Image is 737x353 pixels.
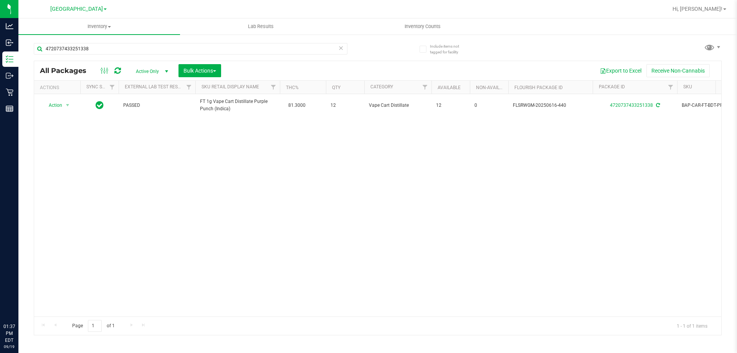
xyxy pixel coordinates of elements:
[474,102,504,109] span: 0
[655,103,660,108] span: Sync from Compliance System
[88,320,102,332] input: 1
[18,18,180,35] a: Inventory
[86,84,116,89] a: Sync Status
[476,85,510,90] a: Non-Available
[200,98,275,113] span: FT 1g Vape Cart Distillate Purple Punch (Indica)
[8,292,31,315] iframe: Resource center
[370,84,393,89] a: Category
[419,81,431,94] a: Filter
[123,102,191,109] span: PASSED
[238,23,284,30] span: Lab Results
[34,43,347,55] input: Search Package ID, Item Name, SKU, Lot or Part Number...
[42,100,63,111] span: Action
[436,102,465,109] span: 12
[202,84,259,89] a: Sku Retail Display Name
[125,84,185,89] a: External Lab Test Result
[6,88,13,96] inline-svg: Retail
[430,43,468,55] span: Include items not tagged for facility
[369,102,427,109] span: Vape Cart Distillate
[18,23,180,30] span: Inventory
[6,39,13,46] inline-svg: Inbound
[3,323,15,344] p: 01:37 PM EDT
[183,81,195,94] a: Filter
[40,85,77,90] div: Actions
[342,18,503,35] a: Inventory Counts
[183,68,216,74] span: Bulk Actions
[394,23,451,30] span: Inventory Counts
[178,64,221,77] button: Bulk Actions
[40,66,94,75] span: All Packages
[646,64,710,77] button: Receive Non-Cannabis
[671,320,714,331] span: 1 - 1 of 1 items
[286,85,299,90] a: THC%
[595,64,646,77] button: Export to Excel
[330,102,360,109] span: 12
[332,85,340,90] a: Qty
[50,6,103,12] span: [GEOGRAPHIC_DATA]
[673,6,722,12] span: Hi, [PERSON_NAME]!
[683,84,692,89] a: SKU
[6,22,13,30] inline-svg: Analytics
[180,18,342,35] a: Lab Results
[513,102,588,109] span: FLSRWGM-20250616-440
[610,103,653,108] a: 4720737433251338
[63,100,73,111] span: select
[664,81,677,94] a: Filter
[106,81,119,94] a: Filter
[6,55,13,63] inline-svg: Inventory
[599,84,625,89] a: Package ID
[66,320,121,332] span: Page of 1
[267,81,280,94] a: Filter
[284,100,309,111] span: 81.3000
[3,344,15,350] p: 09/19
[338,43,344,53] span: Clear
[438,85,461,90] a: Available
[514,85,563,90] a: Flourish Package ID
[6,72,13,80] inline-svg: Outbound
[96,100,104,111] span: In Sync
[6,105,13,113] inline-svg: Reports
